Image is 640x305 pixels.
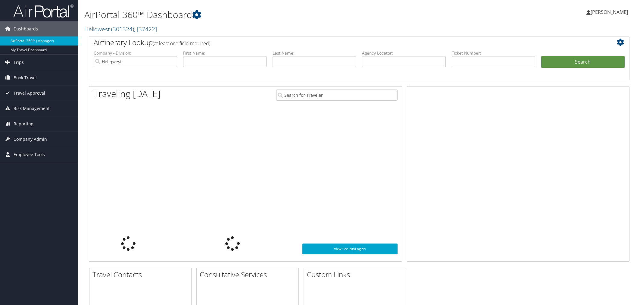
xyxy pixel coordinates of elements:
h1: AirPortal 360™ Dashboard [84,8,451,21]
span: Company Admin [14,132,47,147]
span: (at least one field required) [153,40,210,47]
label: First Name: [183,50,267,56]
span: Reporting [14,116,33,131]
h2: Consultative Services [200,269,298,280]
span: Travel Approval [14,86,45,101]
span: Trips [14,55,24,70]
a: [PERSON_NAME] [586,3,634,21]
h2: Custom Links [307,269,406,280]
label: Ticket Number: [452,50,535,56]
input: Search for Traveler [276,90,398,101]
img: airportal-logo.png [13,4,73,18]
span: Book Travel [14,70,37,85]
span: Employee Tools [14,147,45,162]
a: Heliqwest [84,25,157,33]
h2: Travel Contacts [92,269,191,280]
label: Last Name: [273,50,356,56]
span: [PERSON_NAME] [591,9,628,15]
a: View SecurityLogic® [302,244,398,254]
h1: Traveling [DATE] [94,87,161,100]
span: Dashboards [14,21,38,36]
label: Agency Locator: [362,50,445,56]
button: Search [541,56,625,68]
span: , [ 37422 ] [134,25,157,33]
span: Risk Management [14,101,50,116]
span: ( 301324 ) [111,25,134,33]
h2: Airtinerary Lookup [94,37,580,48]
label: Company - Division: [94,50,177,56]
